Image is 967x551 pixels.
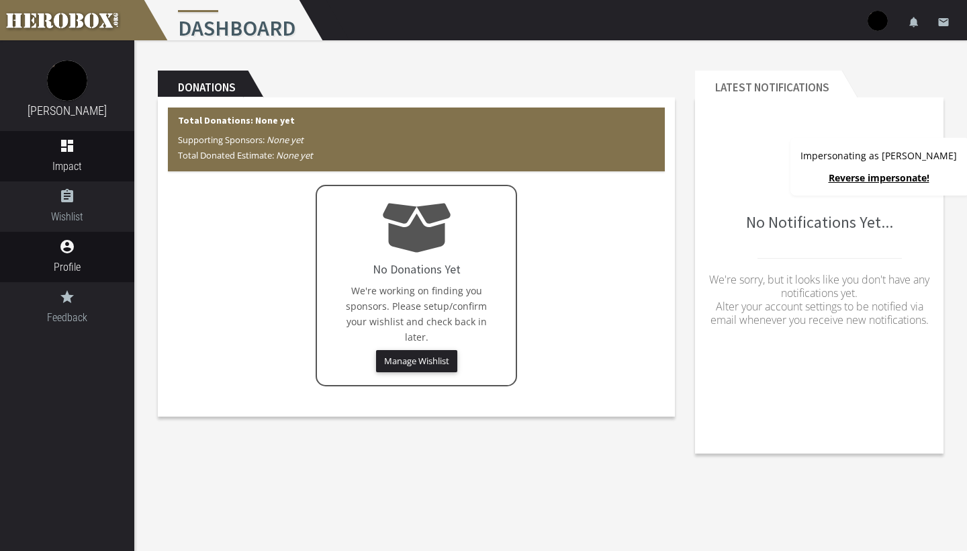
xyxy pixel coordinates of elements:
h2: Donations [158,71,248,97]
span: Supporting Sponsors: [178,134,304,146]
div: Total Donations: None yet [168,108,665,171]
a: Reverse impersonate! [829,171,929,184]
span: Alter your account settings to be notified via email whenever you receive new notifications. [710,299,929,327]
h2: No Notifications Yet... [705,140,933,231]
i: dashboard [59,138,75,154]
p: Impersonating as [PERSON_NAME] [800,148,957,163]
i: notifications [908,16,920,28]
i: None yet [276,149,313,161]
span: We're sorry, but it looks like you don't have any notifications yet. [709,272,929,300]
h2: Latest Notifications [695,71,841,97]
span: Total Donated Estimate: [178,149,313,161]
h4: No Donations Yet [373,263,461,276]
div: No Notifications Yet... [705,108,933,369]
p: We're working on finding you sponsors. Please setup/confirm your wishlist and check back in later. [330,283,502,345]
button: Manage Wishlist [376,350,457,372]
a: [PERSON_NAME] [28,103,107,118]
b: Total Donations: None yet [178,114,295,126]
img: image [47,60,87,101]
i: email [937,16,950,28]
i: None yet [267,134,304,146]
img: user-image [868,11,888,31]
